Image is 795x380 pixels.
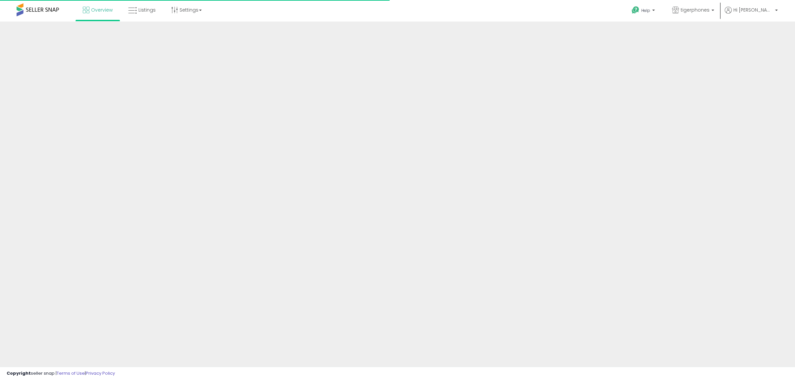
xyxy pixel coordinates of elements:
span: Help [641,8,650,13]
span: tigerphones [681,7,710,13]
a: Hi [PERSON_NAME] [725,7,778,22]
i: Get Help [631,6,640,14]
span: Listings [138,7,156,13]
span: Overview [91,7,113,13]
span: Hi [PERSON_NAME] [733,7,773,13]
a: Help [626,1,662,22]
